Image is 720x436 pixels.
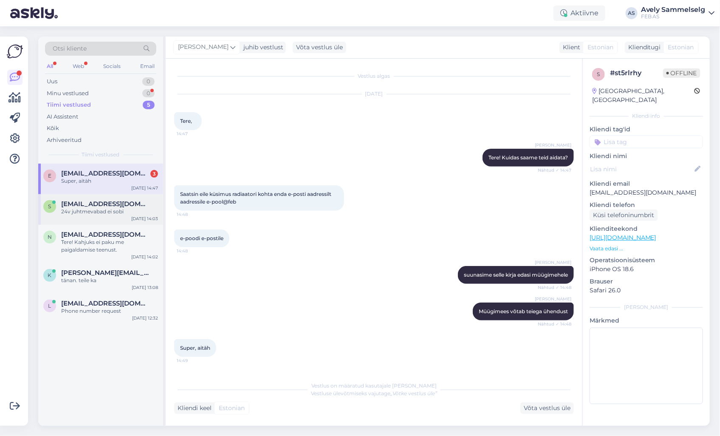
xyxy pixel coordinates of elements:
[61,238,158,254] div: Tere! Kahjuks ei paku me paigaldamise teenust.
[590,316,703,325] p: Märkmed
[587,43,613,52] span: Estonian
[48,272,52,278] span: k
[641,13,706,20] div: FEB AS
[590,179,703,188] p: Kliendi email
[668,43,694,52] span: Estonian
[150,170,158,178] div: 3
[47,89,89,98] div: Minu vestlused
[479,308,568,314] span: Müügimees võtab teiega ühendust
[47,113,78,121] div: AI Assistent
[488,154,568,161] span: Tere! Kuidas saame teid aidata?
[61,269,150,277] span: karl.masing@hotmail.com
[177,248,209,254] span: 14:48
[177,130,209,137] span: 14:47
[663,68,700,78] span: Offline
[240,43,283,52] div: juhib vestlust
[590,136,703,148] input: Lisa tag
[47,124,59,133] div: Kõik
[142,89,155,98] div: 0
[177,357,209,364] span: 14:49
[590,245,703,252] p: Vaata edasi ...
[61,177,158,185] div: Super, aitäh
[390,390,437,396] i: „Võtke vestlus üle”
[48,234,52,240] span: n
[47,101,91,109] div: Tiimi vestlused
[45,61,55,72] div: All
[626,7,638,19] div: AS
[61,208,158,215] div: 24v juhtmevabad ei sobi
[625,43,661,52] div: Klienditugi
[61,277,158,284] div: tänan. teile ka
[174,404,212,413] div: Kliendi keel
[590,303,703,311] div: [PERSON_NAME]
[311,390,437,396] span: Vestluse ülevõtmiseks vajutage
[71,61,86,72] div: Web
[590,152,703,161] p: Kliendi nimi
[132,315,158,321] div: [DATE] 12:32
[138,61,156,72] div: Email
[47,136,82,144] div: Arhiveeritud
[520,402,574,414] div: Võta vestlus üle
[61,307,158,315] div: Phone number request
[178,42,229,52] span: [PERSON_NAME]
[53,44,87,53] span: Otsi kliente
[610,68,663,78] div: # st5rlrhy
[7,43,23,59] img: Askly Logo
[535,142,571,148] span: [PERSON_NAME]
[592,87,695,105] div: [GEOGRAPHIC_DATA], [GEOGRAPHIC_DATA]
[142,77,155,86] div: 0
[131,254,158,260] div: [DATE] 14:02
[590,112,703,120] div: Kliendi info
[590,210,658,221] div: Küsi telefoninumbrit
[559,43,580,52] div: Klient
[538,321,571,327] span: Nähtud ✓ 14:48
[590,256,703,265] p: Operatsioonisüsteem
[590,265,703,274] p: iPhone OS 18.6
[48,203,51,210] span: s
[219,404,245,413] span: Estonian
[590,286,703,295] p: Safari 26.0
[180,235,223,241] span: e-poodi e-postile
[61,170,150,177] span: Enriquepalade@gmail.com
[641,6,706,13] div: Avely Sammelselg
[590,277,703,286] p: Brauser
[590,188,703,197] p: [EMAIL_ADDRESS][DOMAIN_NAME]
[174,90,574,98] div: [DATE]
[538,167,571,173] span: Nähtud ✓ 14:47
[61,300,150,307] span: Lallkristel96@gmail.com
[641,6,715,20] a: Avely SammelselgFEB AS
[48,173,51,179] span: E
[311,382,437,389] span: Vestlus on määratud kasutajale [PERSON_NAME]
[180,191,333,205] span: Saatsin eile küsimus radiaatori kohta enda e-posti aadressilt aadressile e-pool@feb
[131,185,158,191] div: [DATE] 14:47
[597,71,600,77] span: s
[590,201,703,210] p: Kliendi telefon
[48,303,51,309] span: L
[132,284,158,291] div: [DATE] 13:08
[464,272,568,278] span: suunasime selle kirja edasi müügimehele
[177,211,209,218] span: 14:48
[293,42,346,53] div: Võta vestlus üle
[590,224,703,233] p: Klienditeekond
[47,77,57,86] div: Uus
[590,125,703,134] p: Kliendi tag'id
[180,118,192,124] span: Tere,
[180,345,210,351] span: Super, aitäh
[538,284,571,291] span: Nähtud ✓ 14:48
[61,200,150,208] span: stanislav.tumanik@gmail.com
[535,259,571,266] span: [PERSON_NAME]
[61,231,150,238] span: nataliapa3871@gmail.com
[131,215,158,222] div: [DATE] 14:03
[553,6,605,21] div: Aktiivne
[535,296,571,302] span: [PERSON_NAME]
[590,164,693,174] input: Lisa nimi
[102,61,122,72] div: Socials
[174,72,574,80] div: Vestlus algas
[143,101,155,109] div: 5
[590,234,656,241] a: [URL][DOMAIN_NAME]
[82,151,120,159] span: Tiimi vestlused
